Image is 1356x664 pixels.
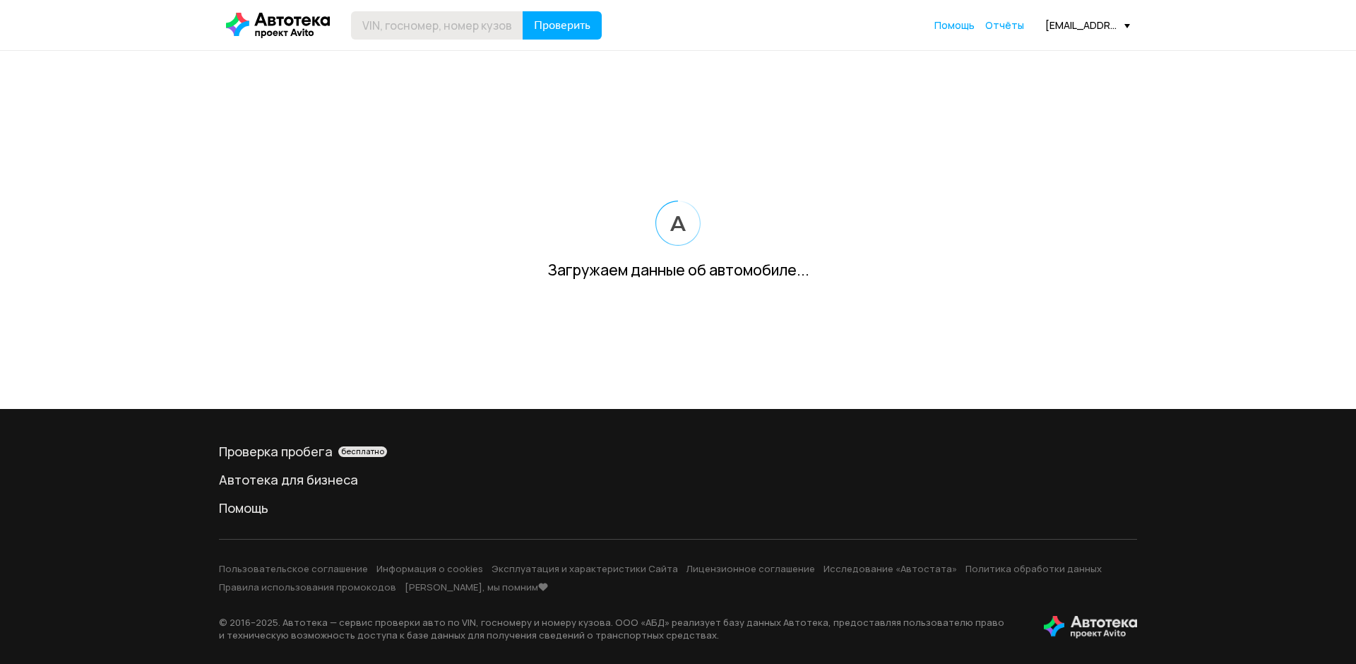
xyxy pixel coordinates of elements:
[405,581,548,593] a: [PERSON_NAME], мы помним
[823,562,957,575] a: Исследование «Автостата»
[219,616,1021,641] p: © 2016– 2025 . Автотека — сервис проверки авто по VIN, госномеру и номеру кузова. ООО «АБД» реали...
[934,18,975,32] a: Помощь
[965,562,1102,575] a: Политика обработки данных
[547,260,809,280] div: Загружаем данные об автомобиле...
[1045,18,1130,32] div: [EMAIL_ADDRESS][DOMAIN_NAME]
[985,18,1024,32] a: Отчёты
[219,562,368,575] a: Пользовательское соглашение
[1044,616,1137,639] img: tWS6KzJlK1XUpy65r7uaHVIs4JI6Dha8Nraz9T2hA03BhoCc4MtbvZCxBLwJIh+mQSIAkLBJpqMoKVdP8sONaFJLCz6I0+pu7...
[351,11,523,40] input: VIN, госномер, номер кузова
[219,581,396,593] a: Правила использования промокодов
[534,20,590,31] span: Проверить
[219,443,1137,460] div: Проверка пробега
[219,443,1137,460] a: Проверка пробегабесплатно
[376,562,483,575] a: Информация о cookies
[219,471,1137,488] a: Автотека для бизнеса
[686,562,815,575] a: Лицензионное соглашение
[523,11,602,40] button: Проверить
[341,446,384,456] span: бесплатно
[492,562,678,575] a: Эксплуатация и характеристики Сайта
[219,499,1137,516] a: Помощь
